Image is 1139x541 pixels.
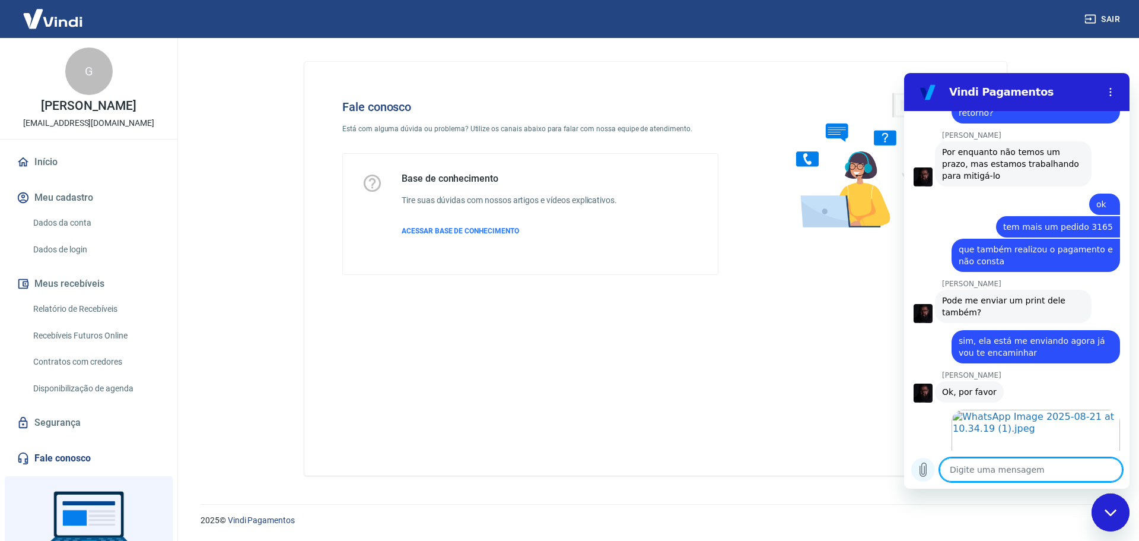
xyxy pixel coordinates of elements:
img: Vindi [14,1,91,37]
a: Imagem compartilhada. Ofereça mais contexto ao seu agente, caso ainda não tenha feito isso. Abrir... [47,337,216,423]
p: [EMAIL_ADDRESS][DOMAIN_NAME] [23,117,154,129]
a: Contratos com credores [28,350,163,374]
h4: Fale conosco [342,100,718,114]
a: Fale conosco [14,445,163,472]
button: Meu cadastro [14,185,163,211]
button: Sair [1082,8,1125,30]
p: Está com alguma dúvida ou problema? Utilize os canais abaixo para falar com nossa equipe de atend... [342,124,718,134]
a: Relatório de Recebíveis [28,297,163,321]
a: Segurança [14,410,163,436]
a: Dados de login [28,238,163,262]
img: WhatsApp Image 2025-08-21 at 10.34.19 (1).jpeg [47,337,216,423]
a: Recebíveis Futuros Online [28,324,163,348]
a: Dados da conta [28,211,163,235]
button: Carregar arquivo [7,385,31,409]
span: ACESSAR BASE DE CONHECIMENTO [402,227,519,235]
a: Disponibilização de agenda [28,377,163,401]
h6: Tire suas dúvidas com nossos artigos e vídeos explicativos. [402,194,617,207]
p: 2025 © [201,514,1111,527]
iframe: Janela de mensagens [904,73,1130,489]
p: [PERSON_NAME] [41,100,136,112]
a: ACESSAR BASE DE CONHECIMENTO [402,226,617,236]
button: Meus recebíveis [14,271,163,297]
a: Vindi Pagamentos [228,515,295,525]
a: Início [14,149,163,175]
h5: Base de conhecimento [402,173,617,185]
iframe: Botão para abrir a janela de mensagens, conversa em andamento [1092,493,1130,531]
div: G [65,48,113,95]
img: Fale conosco [772,81,953,239]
